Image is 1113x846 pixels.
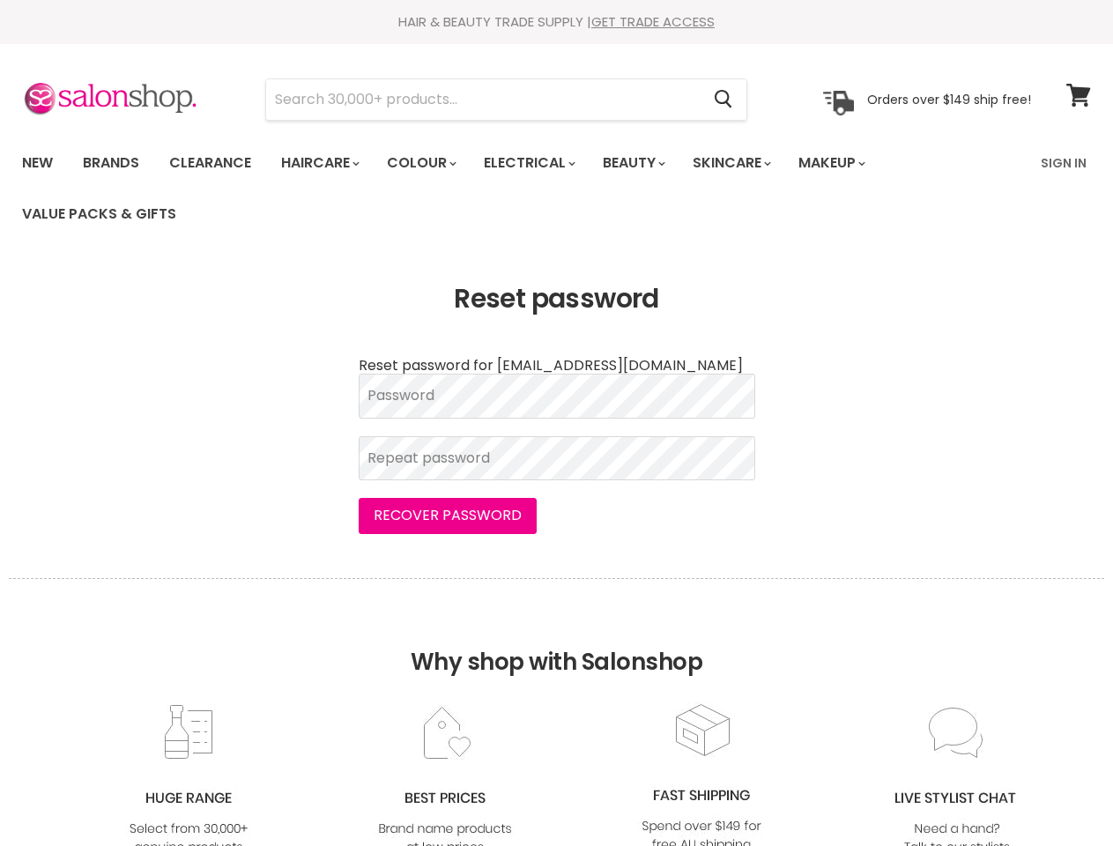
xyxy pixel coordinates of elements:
[471,145,586,182] a: Electrical
[1030,145,1097,182] a: Sign In
[374,145,467,182] a: Colour
[9,196,189,233] a: Value Packs & Gifts
[268,145,370,182] a: Haircare
[266,79,700,120] input: Search
[265,78,747,121] form: Product
[9,145,66,182] a: New
[867,91,1031,107] p: Orders over $149 ship free!
[359,358,755,374] p: Reset password for [EMAIL_ADDRESS][DOMAIN_NAME]
[22,284,1091,315] h1: Reset password
[700,79,746,120] button: Search
[679,145,782,182] a: Skincare
[9,578,1104,702] h2: Why shop with Salonshop
[591,12,715,31] a: GET TRADE ACCESS
[9,137,1030,240] ul: Main menu
[590,145,676,182] a: Beauty
[70,145,152,182] a: Brands
[156,145,264,182] a: Clearance
[359,498,537,533] button: Recover password
[785,145,876,182] a: Makeup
